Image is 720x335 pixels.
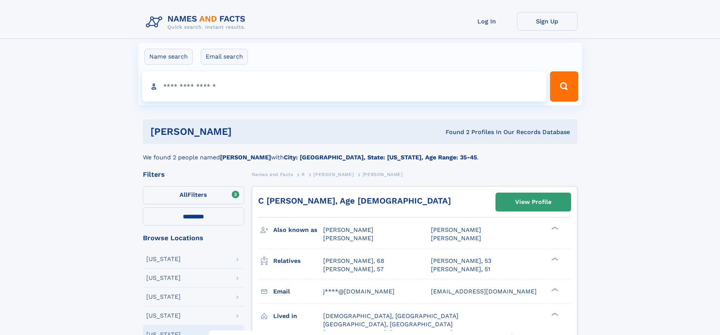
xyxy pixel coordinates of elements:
[220,154,271,161] b: [PERSON_NAME]
[273,285,323,298] h3: Email
[496,193,571,211] a: View Profile
[146,275,181,281] div: [US_STATE]
[143,12,252,32] img: Logo Names and Facts
[550,71,578,102] button: Search Button
[550,312,559,316] div: ❯
[323,257,384,265] a: [PERSON_NAME], 68
[457,12,517,31] a: Log In
[143,171,244,178] div: Filters
[313,172,354,177] span: [PERSON_NAME]
[323,235,373,242] span: [PERSON_NAME]
[431,226,481,233] span: [PERSON_NAME]
[431,257,491,265] a: [PERSON_NAME], 53
[142,71,547,102] input: search input
[431,265,490,273] a: [PERSON_NAME], 51
[515,193,551,211] div: View Profile
[146,256,181,262] div: [US_STATE]
[146,313,181,319] div: [US_STATE]
[143,144,578,162] div: We found 2 people named with .
[258,196,451,205] a: C [PERSON_NAME], Age [DEMOGRAPHIC_DATA]
[517,12,578,31] a: Sign Up
[550,287,559,292] div: ❯
[323,226,373,233] span: [PERSON_NAME]
[146,294,181,300] div: [US_STATE]
[323,321,453,328] span: [GEOGRAPHIC_DATA], [GEOGRAPHIC_DATA]
[323,312,458,320] span: [DEMOGRAPHIC_DATA], [GEOGRAPHIC_DATA]
[180,191,187,198] span: All
[150,127,339,136] h1: [PERSON_NAME]
[323,265,384,273] a: [PERSON_NAME], 57
[302,172,305,177] span: R
[143,186,244,204] label: Filters
[273,310,323,323] h3: Lived in
[339,128,570,136] div: Found 2 Profiles In Our Records Database
[550,256,559,261] div: ❯
[144,49,193,65] label: Name search
[252,170,293,179] a: Names and Facts
[431,235,481,242] span: [PERSON_NAME]
[550,226,559,231] div: ❯
[143,235,244,241] div: Browse Locations
[302,170,305,179] a: R
[273,255,323,267] h3: Relatives
[362,172,403,177] span: [PERSON_NAME]
[201,49,248,65] label: Email search
[273,224,323,236] h3: Also known as
[284,154,477,161] b: City: [GEOGRAPHIC_DATA], State: [US_STATE], Age Range: 35-45
[313,170,354,179] a: [PERSON_NAME]
[431,288,537,295] span: [EMAIL_ADDRESS][DOMAIN_NAME]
